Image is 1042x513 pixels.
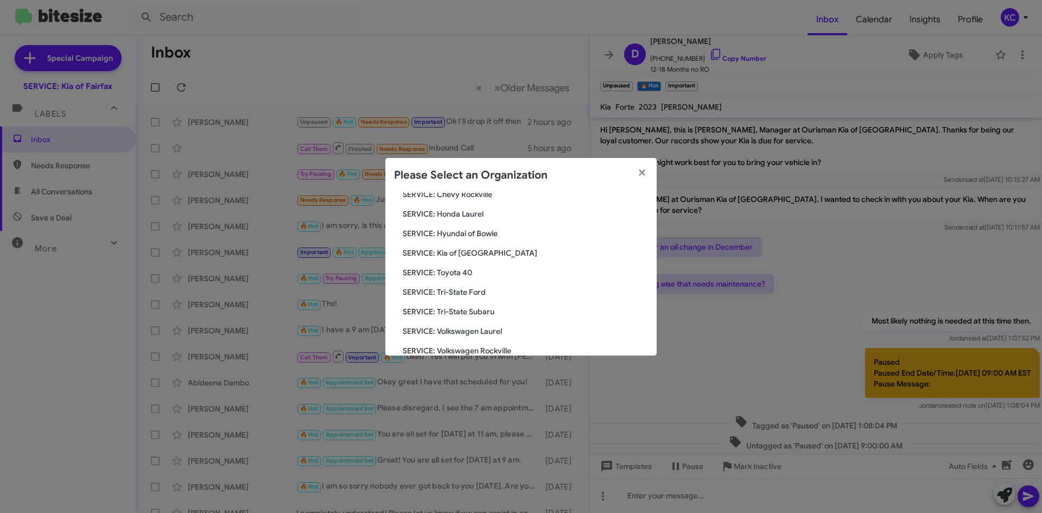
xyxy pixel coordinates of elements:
[403,267,648,278] span: SERVICE: Toyota 40
[403,326,648,337] span: SERVICE: Volkswagen Laurel
[403,345,648,356] span: SERVICE: Volkswagen Rockville
[403,306,648,317] span: SERVICE: Tri-State Subaru
[403,287,648,297] span: SERVICE: Tri-State Ford
[403,189,648,200] span: SERVICE: Chevy Rockville
[403,208,648,219] span: SERVICE: Honda Laurel
[403,248,648,258] span: SERVICE: Kia of [GEOGRAPHIC_DATA]
[403,228,648,239] span: SERVICE: Hyundai of Bowie
[394,167,548,184] h2: Please Select an Organization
